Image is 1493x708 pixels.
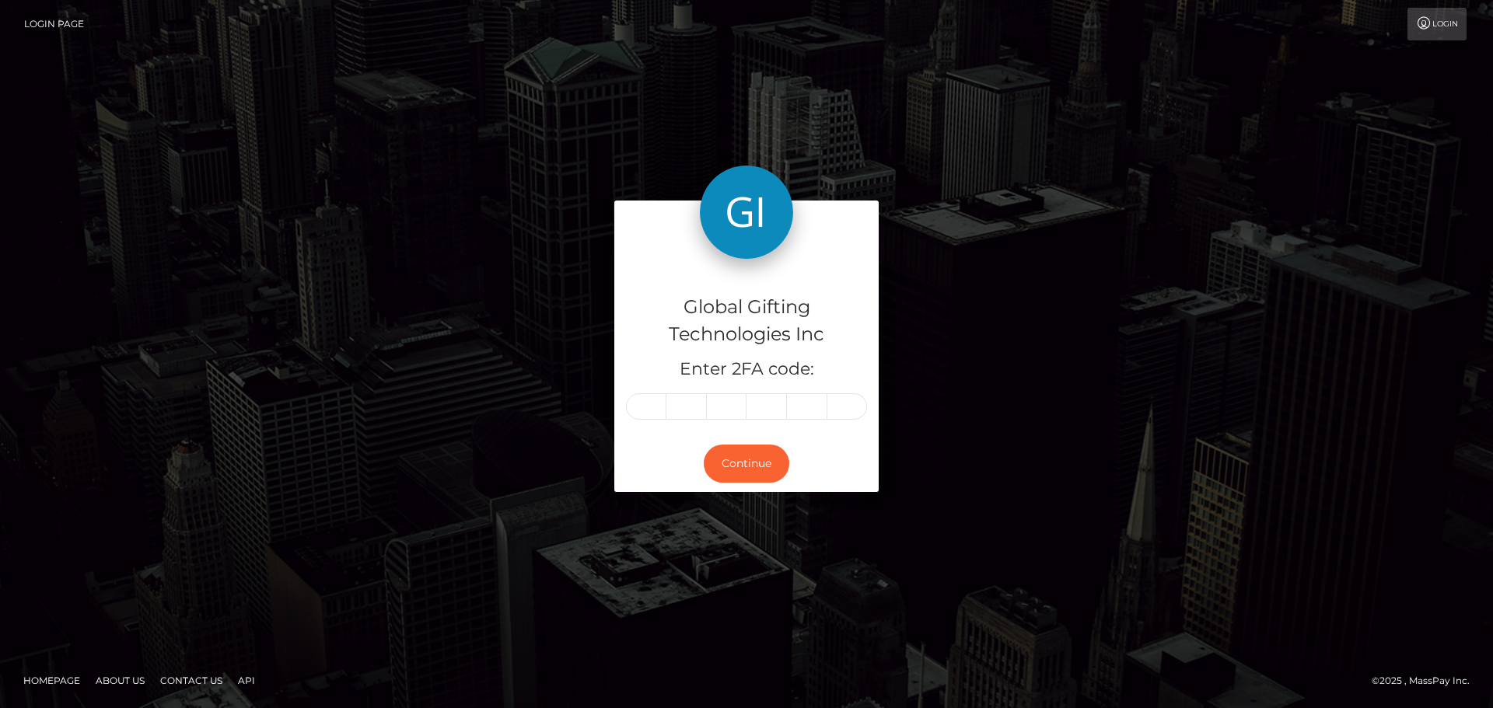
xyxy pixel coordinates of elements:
[704,445,789,483] button: Continue
[89,668,151,692] a: About Us
[626,357,867,382] h5: Enter 2FA code:
[1407,8,1467,40] a: Login
[154,668,229,692] a: Contact Us
[24,8,84,40] a: Login Page
[17,668,86,692] a: Homepage
[1372,672,1481,689] div: © 2025 , MassPay Inc.
[626,294,867,348] h4: Global Gifting Technologies Inc
[232,668,261,692] a: API
[700,166,793,259] img: Global Gifting Technologies Inc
